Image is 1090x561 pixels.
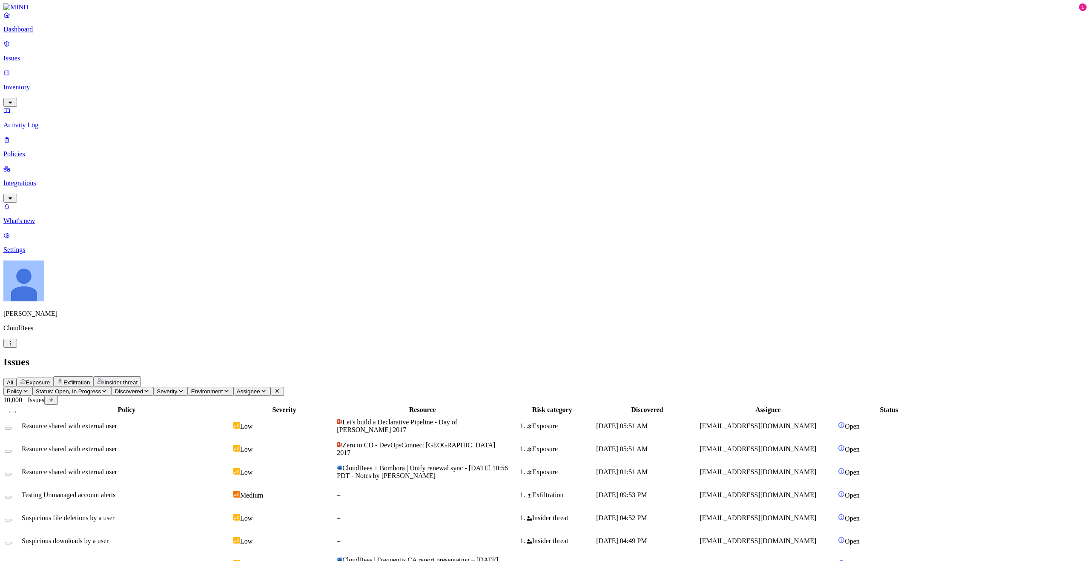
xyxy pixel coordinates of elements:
div: Discovered [596,406,698,414]
a: Activity Log [3,107,1087,129]
span: Environment [191,388,223,395]
p: [PERSON_NAME] [3,310,1087,318]
span: Open [845,492,860,499]
div: Policy [22,406,232,414]
a: Integrations [3,165,1087,201]
button: Select row [5,496,11,498]
span: Low [240,423,252,430]
img: severity-low [233,422,240,429]
div: 1 [1079,3,1087,11]
p: Policies [3,150,1087,158]
img: status-open [838,514,845,521]
span: Exfiltration [63,379,90,386]
img: status-open [838,422,845,429]
a: What's new [3,203,1087,225]
span: Open [845,515,860,522]
img: microsoft-powerpoint [337,442,342,447]
span: [DATE] 04:49 PM [596,537,647,544]
span: Severity [157,388,177,395]
span: [EMAIL_ADDRESS][DOMAIN_NAME] [700,537,817,544]
img: status-open [838,445,845,452]
img: status-open [838,491,845,498]
button: Select row [5,427,11,429]
span: Zero to CD - DevOpsConnect [GEOGRAPHIC_DATA] 2017 [337,441,495,456]
span: Suspicious file deletions by a user [22,514,115,521]
a: Policies [3,136,1087,158]
p: Activity Log [3,121,1087,129]
button: Select row [5,450,11,452]
img: severity-low [233,468,240,475]
span: [DATE] 05:51 AM [596,422,648,429]
span: [DATE] 04:52 PM [596,514,647,521]
span: Resource shared with external user [22,445,117,452]
img: status-open [838,537,845,544]
span: All [7,379,13,386]
img: microsoft-powerpoint [337,419,342,424]
p: Settings [3,246,1087,254]
span: Medium [240,492,263,499]
a: Settings [3,232,1087,254]
span: [DATE] 09:53 PM [596,491,647,498]
span: Exposure [26,379,50,386]
span: – [337,514,340,521]
button: Select row [5,519,11,521]
div: Assignee [700,406,837,414]
span: Low [240,446,252,453]
img: severity-low [233,445,240,452]
span: Status: Open, In Progress [36,388,101,395]
a: Issues [3,40,1087,62]
span: Discovered [115,388,143,395]
p: What's new [3,217,1087,225]
span: [EMAIL_ADDRESS][DOMAIN_NAME] [700,468,817,475]
img: status-open [838,468,845,475]
span: Insider threat [104,379,138,386]
span: Low [240,469,252,476]
div: Exposure [527,468,594,476]
img: microsoft-word [337,465,342,470]
span: Open [845,446,860,453]
img: severity-medium [233,491,240,498]
span: Testing Unmanaged account alerts [22,491,116,498]
span: Open [845,469,860,476]
span: CloudBees + Bombora | Unify renewal sync - [DATE] 10:56 PDT - Notes by [PERSON_NAME] [337,464,508,479]
span: [DATE] 01:51 AM [596,468,648,475]
p: Integrations [3,179,1087,187]
a: Inventory [3,69,1087,106]
div: Resource [337,406,508,414]
span: [EMAIL_ADDRESS][DOMAIN_NAME] [700,445,817,452]
p: Inventory [3,83,1087,91]
button: Select all [9,411,16,413]
span: Open [845,538,860,545]
span: Resource shared with external user [22,468,117,475]
span: Let's build a Declarative Pipeline - Day of [PERSON_NAME] 2017 [337,418,457,433]
span: [DATE] 05:51 AM [596,445,648,452]
span: Open [845,423,860,430]
div: Exposure [527,422,594,430]
div: Severity [233,406,335,414]
div: Exfiltration [527,491,594,499]
p: Dashboard [3,26,1087,33]
div: Status [838,406,940,414]
div: Exposure [527,445,594,453]
div: Insider threat [527,537,594,545]
a: MIND [3,3,1087,11]
span: Suspicious downloads by a user [22,537,109,544]
img: Álvaro Menéndez Llada [3,260,44,301]
span: Low [240,538,252,545]
img: MIND [3,3,29,11]
div: Insider threat [527,514,594,522]
span: [EMAIL_ADDRESS][DOMAIN_NAME] [700,514,817,521]
h2: Issues [3,356,1087,368]
span: [EMAIL_ADDRESS][DOMAIN_NAME] [700,491,817,498]
button: Select row [5,542,11,544]
img: severity-low [233,537,240,544]
span: – [337,491,340,498]
span: Assignee [237,388,260,395]
span: Policy [7,388,22,395]
span: – [337,537,340,544]
span: Resource shared with external user [22,422,117,429]
div: Risk category [510,406,594,414]
img: severity-low [233,514,240,521]
span: [EMAIL_ADDRESS][DOMAIN_NAME] [700,422,817,429]
span: Low [240,515,252,522]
